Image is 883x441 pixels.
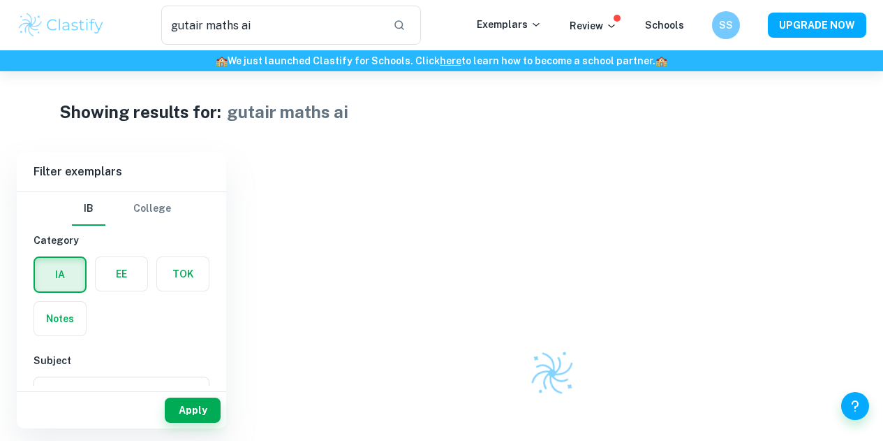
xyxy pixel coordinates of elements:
a: Schools [645,20,684,31]
button: College [133,192,171,226]
button: EE [96,257,147,291]
p: Review [570,18,617,34]
button: Notes [34,302,86,335]
button: Help and Feedback [841,392,869,420]
h6: We just launched Clastify for Schools. Click to learn how to become a school partner. [3,53,880,68]
h6: Category [34,233,209,248]
button: TOK [157,257,209,291]
h1: Showing results for: [59,99,221,124]
span: 🏫 [216,55,228,66]
a: here [440,55,461,66]
img: Clastify logo [524,345,580,401]
h1: gutair maths ai [227,99,348,124]
button: UPGRADE NOW [768,13,866,38]
button: SS [712,11,740,39]
p: Exemplars [477,17,542,32]
button: IA [35,258,85,291]
img: Clastify logo [17,11,105,39]
div: Filter type choice [72,192,171,226]
h6: Subject [34,353,209,368]
button: Apply [165,398,221,423]
span: 🏫 [655,55,667,66]
button: IB [72,192,105,226]
input: Search for any exemplars... [161,6,382,45]
h6: SS [718,17,734,33]
h6: Filter exemplars [17,152,226,191]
